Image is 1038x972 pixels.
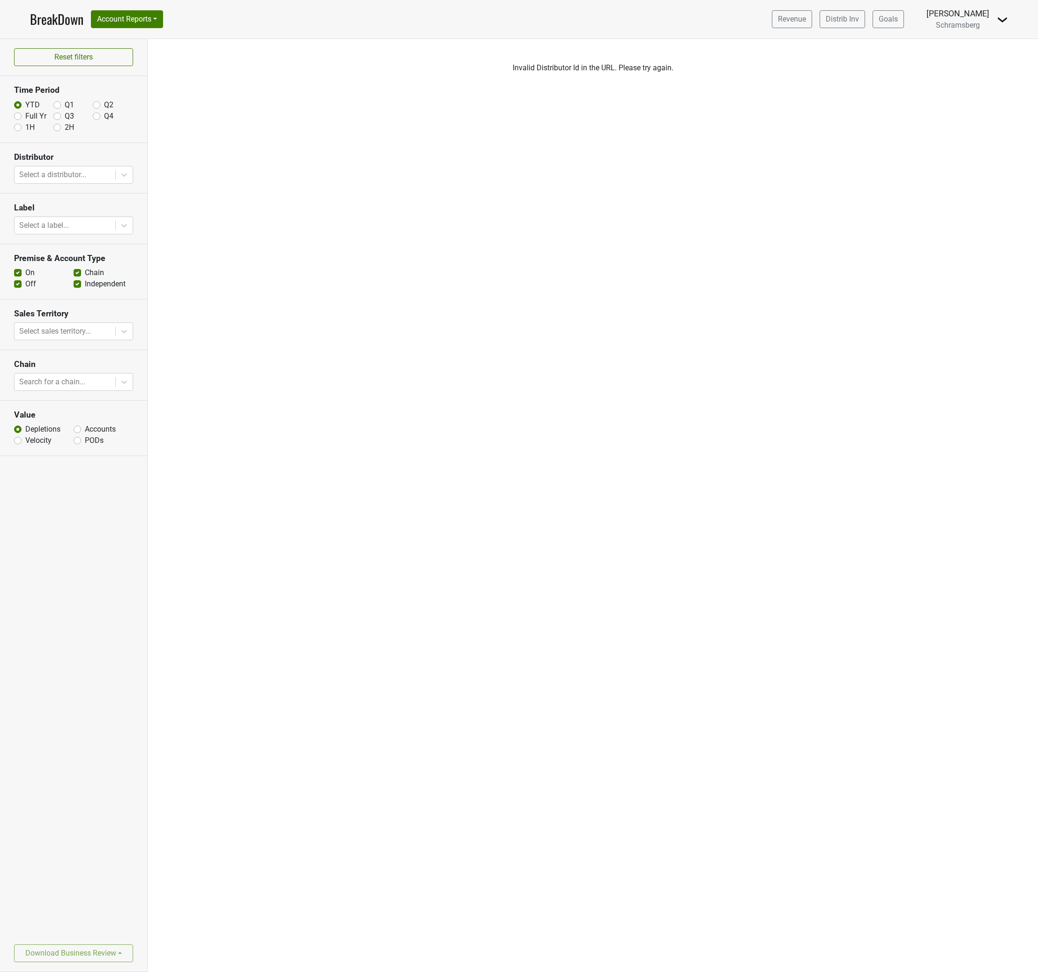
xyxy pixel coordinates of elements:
[30,9,83,29] a: BreakDown
[997,14,1008,25] img: Dropdown Menu
[772,10,812,28] a: Revenue
[936,21,980,30] span: Schramsberg
[91,10,163,28] button: Account Reports
[926,7,989,20] div: [PERSON_NAME]
[820,10,865,28] a: Distrib Inv
[14,944,133,962] button: Download Business Review
[873,10,904,28] a: Goals
[333,62,853,74] p: Invalid Distributor Id in the URL. Please try again.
